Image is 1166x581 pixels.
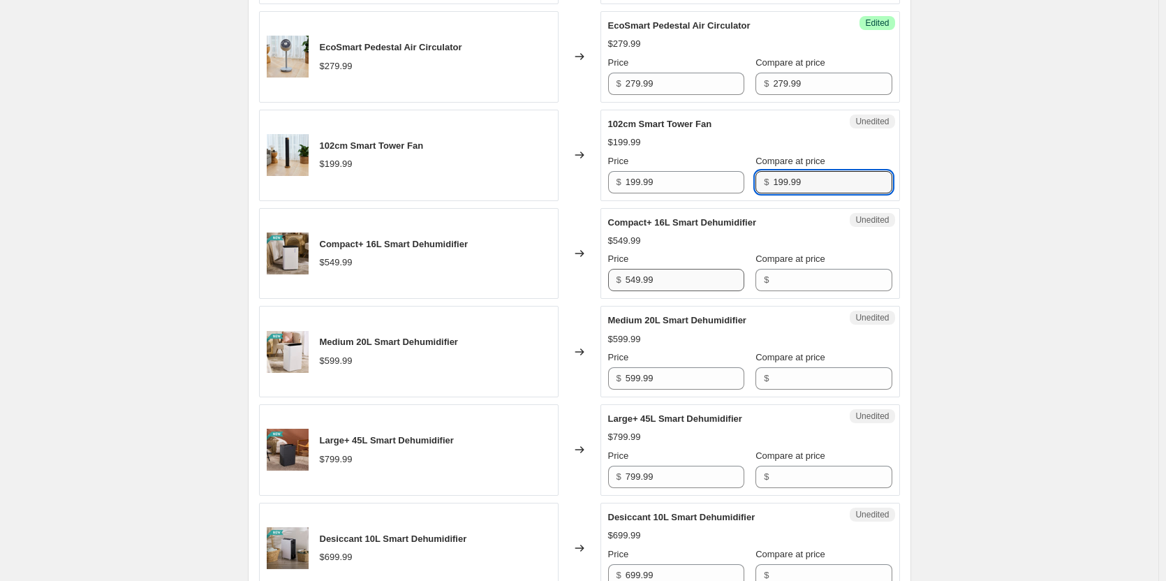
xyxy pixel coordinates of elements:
[608,450,629,461] span: Price
[755,57,825,68] span: Compare at price
[608,529,641,543] div: $699.99
[617,177,621,187] span: $
[608,57,629,68] span: Price
[617,373,621,383] span: $
[608,156,629,166] span: Price
[608,135,641,149] div: $199.99
[320,59,353,73] div: $279.99
[755,253,825,264] span: Compare at price
[608,253,629,264] span: Price
[855,214,889,226] span: Unedited
[608,352,629,362] span: Price
[617,78,621,89] span: $
[855,411,889,422] span: Unedited
[608,20,751,31] span: EcoSmart Pedestal Air Circulator
[608,119,712,129] span: 102cm Smart Tower Fan
[608,430,641,444] div: $799.99
[608,512,755,522] span: Desiccant 10L Smart Dehumidifier
[764,78,769,89] span: $
[320,534,467,544] span: Desiccant 10L Smart Dehumidifier
[617,471,621,482] span: $
[320,256,353,270] div: $549.99
[267,134,309,176] img: 1_3e49dc35-f6b5-4140-992c-e764f8162bd7_80x.png
[608,37,641,51] div: $279.99
[764,471,769,482] span: $
[267,429,309,471] img: 55_80x.webp
[855,312,889,323] span: Unedited
[617,274,621,285] span: $
[320,550,353,564] div: $699.99
[267,36,309,78] img: Untitleddesign-2025-01-23T094005.816_80x.png
[320,435,454,446] span: Large+ 45L Smart Dehumidifier
[755,156,825,166] span: Compare at price
[267,331,309,373] img: ACD220LIFESTYLE12000X2000_80x.webp
[764,373,769,383] span: $
[855,509,889,520] span: Unedited
[755,450,825,461] span: Compare at price
[764,570,769,580] span: $
[608,217,757,228] span: Compact+ 16L Smart Dehumidifier
[764,177,769,187] span: $
[320,354,353,368] div: $599.99
[755,549,825,559] span: Compare at price
[320,157,353,171] div: $199.99
[267,527,309,569] img: ACD200LIFESTYLE12000X2000_80x.webp
[320,42,462,52] span: EcoSmart Pedestal Air Circulator
[320,337,458,347] span: Medium 20L Smart Dehumidifier
[608,413,742,424] span: Large+ 45L Smart Dehumidifier
[320,140,424,151] span: 102cm Smart Tower Fan
[267,233,309,274] img: ACD216LIFESTYLE12000X2000_80x.webp
[755,352,825,362] span: Compare at price
[320,453,353,466] div: $799.99
[608,234,641,248] div: $549.99
[855,116,889,127] span: Unedited
[608,549,629,559] span: Price
[608,315,746,325] span: Medium 20L Smart Dehumidifier
[764,274,769,285] span: $
[608,332,641,346] div: $599.99
[865,17,889,29] span: Edited
[320,239,468,249] span: Compact+ 16L Smart Dehumidifier
[617,570,621,580] span: $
